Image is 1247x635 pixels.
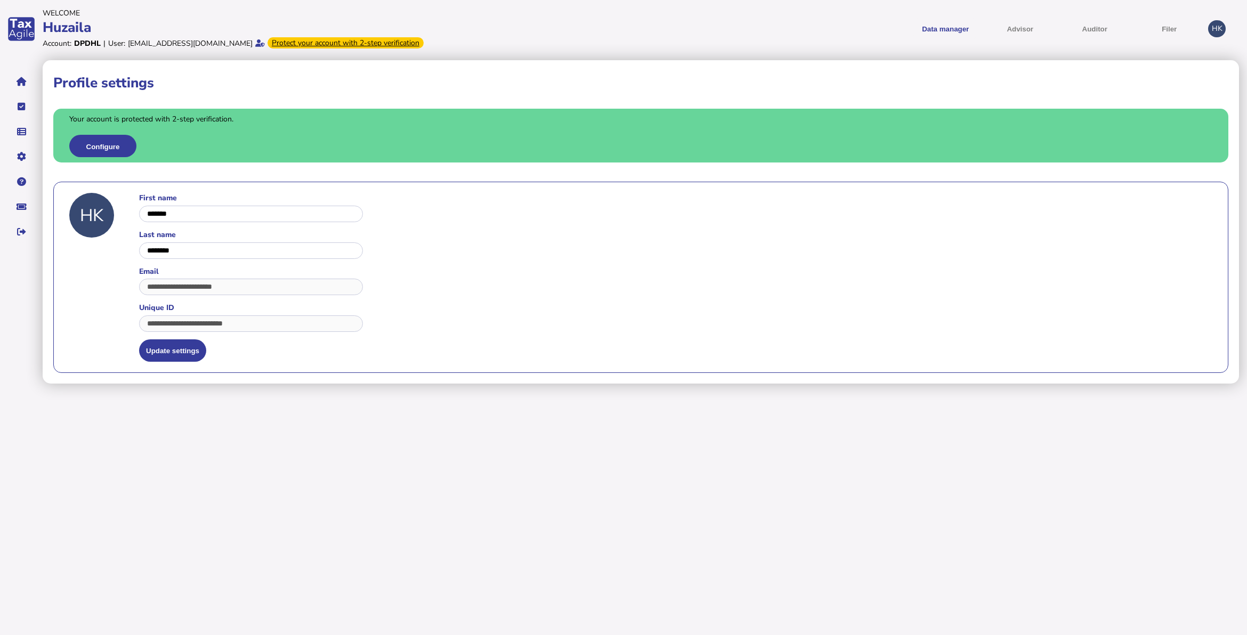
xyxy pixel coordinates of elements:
[139,339,206,362] button: Update settings
[69,135,136,157] button: Configure
[10,95,33,118] button: Tasks
[1061,16,1128,42] button: Auditor
[10,120,33,143] button: Data manager
[53,74,154,92] h1: Profile settings
[43,38,71,48] div: Account:
[43,8,620,18] div: Welcome
[268,37,424,48] div: From Oct 1, 2025, 2-step verification will be required to login. Set it up now...
[626,16,1203,42] menu: navigate products
[10,70,33,93] button: Home
[139,303,363,313] label: Unique ID
[139,230,363,240] label: Last name
[103,38,106,48] div: |
[10,196,33,218] button: Raise a support ticket
[255,39,265,47] i: Email verified
[69,193,114,238] div: HK
[108,38,125,48] div: User:
[43,18,620,37] div: Huzaila
[1136,16,1203,42] button: Filer
[139,266,363,276] label: Email
[912,16,979,42] button: Shows a dropdown of Data manager options
[128,38,253,48] div: [EMAIL_ADDRESS][DOMAIN_NAME]
[1208,20,1226,38] div: Profile settings
[139,193,363,203] label: First name
[69,114,233,124] div: Your account is protected with 2-step verification.
[10,170,33,193] button: Help pages
[10,145,33,168] button: Manage settings
[986,16,1054,42] button: Shows a dropdown of VAT Advisor options
[10,221,33,243] button: Sign out
[74,38,101,48] div: DPDHL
